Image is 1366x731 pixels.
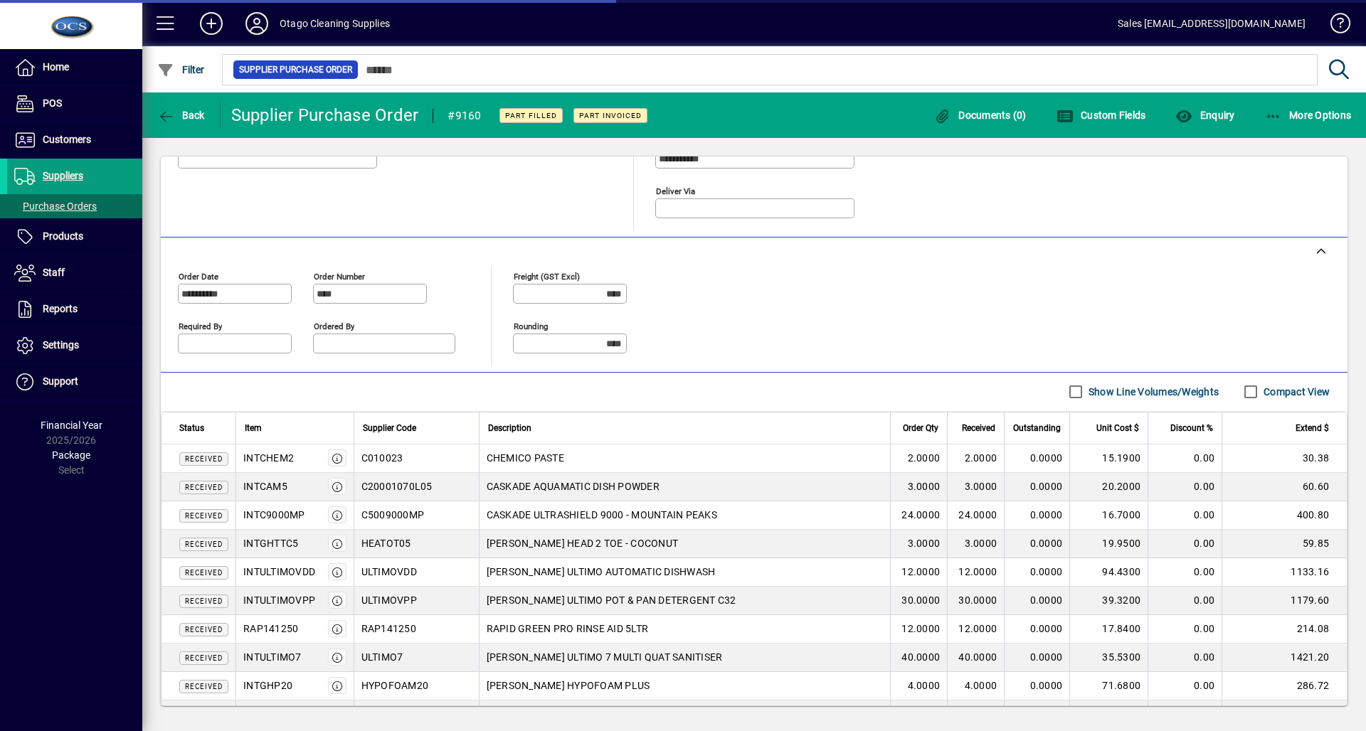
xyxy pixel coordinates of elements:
span: Received [185,683,223,690]
td: 16.7000 [1069,501,1148,530]
span: Description [488,420,531,436]
td: 7.7900 [1069,700,1148,729]
td: 0.0000 [1004,700,1069,729]
td: 0.00 [1148,587,1222,615]
span: Supplier Code [363,420,416,436]
td: C010023 [354,444,479,473]
span: Filter [157,64,205,75]
div: INTC9000MP [243,508,305,522]
mat-label: Order date [179,271,218,281]
td: 214.08 [1222,615,1347,644]
a: Home [7,50,142,85]
div: INTCAM5 [243,479,287,493]
span: Reports [43,303,78,314]
button: Custom Fields [1053,102,1150,128]
td: 19.9500 [1069,530,1148,558]
a: Products [7,219,142,255]
td: 0.0000 [1004,444,1069,473]
mat-label: Deliver via [656,186,695,196]
td: 0.00 [1148,530,1222,558]
mat-label: Rounding [514,321,548,331]
span: Received [185,597,223,605]
div: INTCHEM2 [243,451,294,465]
span: Customers [43,134,91,145]
label: Compact View [1261,385,1330,399]
mat-label: Required by [179,321,222,331]
span: Part Filled [505,111,557,120]
td: 30.38 [1222,444,1347,473]
div: Otago Cleaning Supplies [280,12,390,35]
span: Financial Year [41,420,102,431]
span: Custom Fields [1057,110,1146,121]
span: Received [185,569,223,577]
td: 0.00 [1148,501,1222,530]
span: Order Qty [903,420,938,436]
td: 3.0000 [890,530,947,558]
span: Products [43,230,83,242]
span: Received [185,540,223,548]
span: Unit Cost $ [1096,420,1139,436]
td: 94.4300 [1069,558,1148,587]
td: RAP141250 [354,615,479,644]
span: Received [185,455,223,463]
td: 24.0000 [947,501,1004,530]
span: CHEMICO PASTE [487,451,564,465]
mat-label: Ordered by [314,321,354,331]
td: 12.0000 [947,615,1004,644]
td: 4.0000 [890,672,947,700]
span: Support [43,375,78,387]
a: Settings [7,328,142,363]
td: 0.00 [1148,700,1222,729]
td: 12.0000 [890,615,947,644]
a: POS [7,86,142,122]
td: HYPOFOAM20 [354,672,479,700]
td: 4.0000 [947,672,1004,700]
div: INTULTIMOVDD [243,565,315,579]
td: 2.0000 [947,444,1004,473]
td: 40.0000 [890,644,947,672]
span: Enquiry [1175,110,1234,121]
td: 3.0000 [947,530,1004,558]
td: 12.0000 [947,558,1004,587]
td: 0.0000 [1004,615,1069,644]
span: Item [245,420,262,436]
td: 1421.20 [1222,644,1347,672]
div: INTGHTTC5 [243,536,298,550]
a: Customers [7,122,142,158]
a: Support [7,364,142,400]
mat-label: Freight (GST excl) [514,271,580,281]
td: 30.0000 [947,587,1004,615]
td: 17.8400 [1069,615,1148,644]
td: 3.0000 [890,473,947,501]
a: Knowledge Base [1320,3,1348,49]
td: 12.0000 [890,558,947,587]
span: RAPID GREEN PRO RINSE AID 5LTR [487,621,649,636]
span: Received [185,512,223,520]
span: [PERSON_NAME] ULTIMO POT & PAN DETERGENT C32 [487,593,736,607]
mat-label: Order number [314,271,365,281]
td: ULTIMOVPP [354,587,479,615]
td: 0.0000 [1004,501,1069,530]
span: Supplier Purchase Order [239,63,352,77]
td: 0.0000 [1004,473,1069,501]
td: 286.72 [1222,672,1347,700]
a: Staff [7,255,142,291]
td: 0.00 [1148,672,1222,700]
td: 15.1900 [1069,444,1148,473]
div: INTGHP20 [243,678,292,693]
td: HEATOT05 [354,530,479,558]
td: 2.0000 [890,444,947,473]
button: More Options [1261,102,1355,128]
td: 0.0000 [1004,558,1069,587]
span: Part Invoiced [579,111,642,120]
span: [PERSON_NAME] ULTIMO 7 MULTI QUAT SANITISER [487,650,723,664]
a: Purchase Orders [7,194,142,218]
td: C20001070L05 [354,473,479,501]
td: 12.0000 [947,700,1004,729]
td: 0.00 [1148,444,1222,473]
span: Back [157,110,205,121]
td: 40.0000 [947,644,1004,672]
button: Profile [234,11,280,36]
a: Reports [7,292,142,327]
td: 30.0000 [890,587,947,615]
